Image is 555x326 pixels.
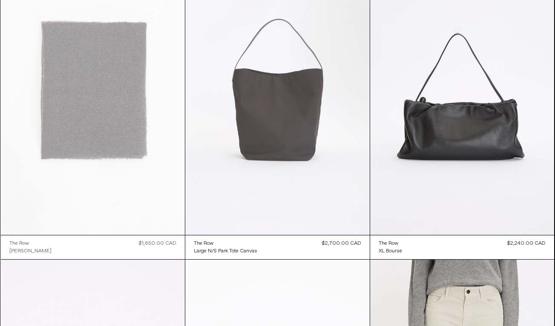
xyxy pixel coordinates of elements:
div: $1,650.00 CAD [139,240,176,247]
div: $2,700.00 CAD [322,240,361,247]
div: The Row [9,240,29,247]
a: The Row [9,240,52,247]
a: XL Bourse [379,247,402,255]
a: The Row [379,240,402,247]
a: The Row [194,240,257,247]
div: The Row [379,240,398,247]
div: $2,240.00 CAD [507,240,546,247]
a: Large N/S Park Tote Canvas [194,247,257,255]
a: [PERSON_NAME] [9,247,52,255]
div: The Row [194,240,213,247]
